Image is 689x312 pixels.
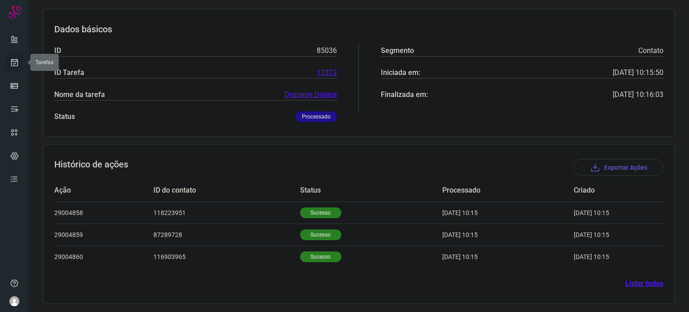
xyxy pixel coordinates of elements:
td: [DATE] 10:15 [574,246,637,268]
h3: Histórico de ações [54,159,128,176]
p: Finalizada em: [381,89,428,100]
p: Sucesso [300,229,341,240]
a: 12372 [317,67,337,78]
p: Status [54,111,75,122]
p: Nome da tarefa [54,89,105,100]
td: 29004859 [54,224,153,246]
td: [DATE] 10:15 [442,202,574,224]
img: Logo [8,5,21,19]
td: 116903965 [153,246,300,268]
p: ID Tarefa [54,67,84,78]
h3: Dados básicos [54,24,663,35]
td: Criado [574,180,637,202]
a: Disparos Diários [284,89,337,100]
td: [DATE] 10:15 [574,224,637,246]
p: [DATE] 10:16:03 [613,89,663,100]
a: Listar todos [625,278,663,289]
td: [DATE] 10:15 [442,224,574,246]
td: 87289728 [153,224,300,246]
p: Processado [296,111,337,122]
p: ID [54,45,61,56]
img: avatar-user-boy.jpg [9,296,20,307]
p: Contato [638,45,663,56]
td: [DATE] 10:15 [442,246,574,268]
p: Segmento [381,45,414,56]
p: Sucesso [300,207,341,218]
td: 29004860 [54,246,153,268]
p: 85036 [317,45,337,56]
td: ID do contato [153,180,300,202]
button: Exportar Ações [574,159,663,176]
span: Tarefas [35,59,53,66]
td: 29004858 [54,202,153,224]
td: Ação [54,180,153,202]
td: [DATE] 10:15 [574,202,637,224]
td: 118223951 [153,202,300,224]
td: Status [300,180,442,202]
td: Processado [442,180,574,202]
p: Iniciada em: [381,67,420,78]
p: [DATE] 10:15:50 [613,67,663,78]
p: Sucesso [300,251,341,262]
